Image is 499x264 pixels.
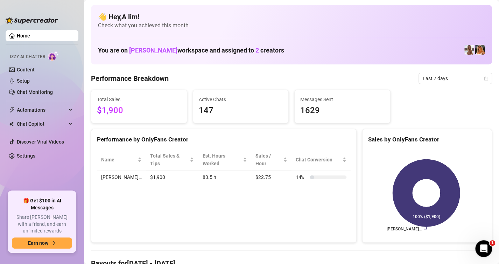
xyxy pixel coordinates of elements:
span: Check what you achieved this month [98,22,485,29]
h4: Performance Breakdown [91,74,169,83]
th: Name [97,149,146,171]
span: Last 7 days [423,73,488,84]
td: 83.5 h [198,171,251,184]
a: Home [17,33,30,39]
a: Chat Monitoring [17,89,53,95]
a: Setup [17,78,30,84]
td: [PERSON_NAME]… [97,171,146,184]
span: 14 % [296,173,307,181]
span: Chat Conversion [296,156,341,164]
span: 2 [255,47,259,54]
span: thunderbolt [9,107,15,113]
div: Performance by OnlyFans Creator [97,135,351,144]
td: $1,900 [146,171,198,184]
span: $1,900 [97,104,181,117]
span: 147 [199,104,283,117]
span: Izzy AI Chatter [10,54,45,60]
h1: You are on workspace and assigned to creators [98,47,284,54]
span: arrow-right [51,241,56,245]
span: Sales / Hour [255,152,282,167]
span: Total Sales & Tips [150,152,188,167]
a: Discover Viral Videos [17,139,64,145]
img: Brooke [475,45,485,55]
span: Share [PERSON_NAME] with a friend, and earn unlimited rewards [12,214,72,235]
span: Earn now [28,240,48,246]
img: Summer [464,45,474,55]
span: [PERSON_NAME] [129,47,177,54]
span: 1 [490,240,495,246]
span: 🎁 Get $100 in AI Messages [12,197,72,211]
img: logo-BBDzfeDw.svg [6,17,58,24]
span: 1629 [300,104,385,117]
img: AI Chatter [48,51,59,61]
text: [PERSON_NAME]… [387,227,422,231]
th: Total Sales & Tips [146,149,198,171]
span: calendar [484,76,488,81]
th: Chat Conversion [291,149,351,171]
span: Name [101,156,136,164]
a: Content [17,67,35,72]
div: Est. Hours Worked [202,152,241,167]
button: Earn nowarrow-right [12,237,72,249]
div: Sales by OnlyFans Creator [368,135,486,144]
h4: 👋 Hey, A lim ! [98,12,485,22]
td: $22.75 [251,171,291,184]
a: Settings [17,153,35,159]
th: Sales / Hour [251,149,291,171]
span: Total Sales [97,96,181,103]
span: Messages Sent [300,96,385,103]
span: Active Chats [199,96,283,103]
span: Automations [17,104,66,116]
iframe: Intercom live chat [475,240,492,257]
span: Chat Copilot [17,118,66,130]
img: Chat Copilot [9,121,14,126]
